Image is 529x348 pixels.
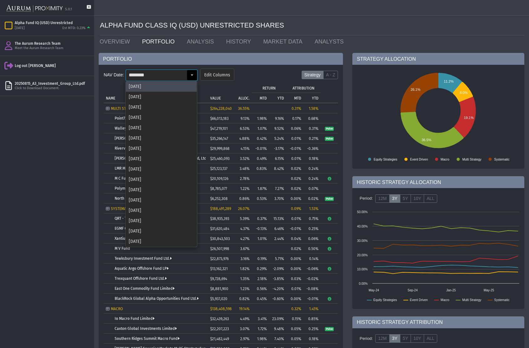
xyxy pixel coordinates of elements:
[286,294,303,304] td: 0.00%
[286,223,303,233] td: -0.01%
[210,146,230,151] span: $29,999,868
[323,71,338,79] label: A - Z
[306,307,319,311] div: 1.45%
[210,257,229,261] span: $22,873,976
[494,298,510,302] text: Systematic
[126,236,197,247] div: [DATE]
[303,324,321,334] td: 0.25%
[269,233,286,243] td: 2.44%
[252,133,269,143] td: 0.42%
[286,153,303,163] td: 0.01%
[269,193,286,203] td: 3.70%
[115,316,154,321] a: Io Macro Fund Limited
[321,83,338,103] td: Column
[239,297,250,301] span: 0.82%
[269,153,286,163] td: 6.15%
[252,123,269,133] td: 1.07%
[126,81,197,92] div: [DATE]
[389,334,400,343] label: 3Y
[137,35,182,48] a: PORTFOLIO
[240,267,250,271] span: 1.82%
[286,123,303,133] td: 0.06%
[15,26,25,31] div: [DATE]
[126,143,197,154] div: [DATE]
[374,158,397,161] text: Equity Strategies
[303,93,321,103] td: Column YTD
[240,327,250,331] span: 3.07%
[303,123,321,133] td: 0.31%
[269,143,286,153] td: -3.17%
[126,205,197,216] div: [DATE]
[240,227,250,231] span: 4.37%
[286,163,303,173] td: 0.02%
[182,35,221,48] a: ANALYSIS
[239,197,250,201] span: 0.86%
[303,163,321,173] td: 0.24%
[15,46,91,51] div: Meet the Aurum Research Team
[210,237,230,241] span: $30,843,503
[424,334,437,343] label: ALL
[325,196,334,201] a: Pulse
[252,253,269,264] td: 0.19%
[210,267,228,271] span: $13,162,321
[411,334,424,343] label: 10Y
[269,334,286,344] td: 7.40%
[303,264,321,274] td: -0.06%
[357,268,368,271] text: 10.00%
[95,35,137,48] a: OVERVIEW
[464,116,474,120] text: 19.1%
[269,314,286,324] td: 23.09%
[115,196,153,201] a: North Rock Fund, Ltd.
[373,298,397,302] text: Equity Strategies
[252,213,269,223] td: 0.37%
[62,26,86,31] div: Est MTD: 0.23%
[286,193,303,203] td: 0.00%
[389,194,400,203] label: 3Y
[494,158,510,161] text: Systematic
[411,88,420,91] text: 26.1%
[15,81,91,86] div: 20250815_A3_Investment_Group_Ltd.pdf
[252,193,269,203] td: 0.53%
[303,193,321,203] td: 0.02%
[262,86,276,90] p: RETURN
[352,176,524,188] div: HISTORIC STRATEGY ALLOCATION
[303,243,321,253] td: 0.50%
[269,324,286,334] td: 9.48%
[269,264,286,274] td: -2.09%
[269,113,286,123] td: 9.16%
[269,284,286,294] td: -4.20%
[252,183,269,193] td: 1.87%
[303,113,321,123] td: 0.68%
[357,210,368,214] text: 50.00%
[208,83,231,103] td: Column VALUE
[210,207,231,211] span: $188,491,289
[303,253,321,264] td: 0.14%
[286,233,303,243] td: 0.04%
[286,334,303,344] td: 0.05%
[303,274,321,284] td: -0.02%
[240,166,250,171] span: 3.48%
[240,277,250,281] span: 1.35%
[126,174,197,185] div: [DATE]
[210,96,221,100] p: VALUE
[115,276,167,281] a: Trexquant Offshore Fund Ltd.
[303,183,321,193] td: 0.07%
[269,93,286,103] td: Column YTD
[210,116,229,121] span: $66,013,183
[286,213,303,223] td: 0.01%
[462,158,481,161] text: Multi Strategy
[241,257,250,261] span: 3.16%
[269,223,286,233] td: 6.46%
[303,294,321,304] td: -0.01%
[269,123,286,133] td: 9.52%
[441,158,449,161] text: Macro
[240,237,250,241] span: 4.27%
[210,126,228,131] span: $47,219,101
[210,227,229,231] span: $31,620,484
[269,183,286,193] td: 7.27%
[210,337,229,341] span: $21,482,449
[111,207,131,211] span: SYSTEMATIC
[15,86,91,91] div: Click to Download Document.
[252,233,269,243] td: 1.01%
[269,274,286,284] td: -3.85%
